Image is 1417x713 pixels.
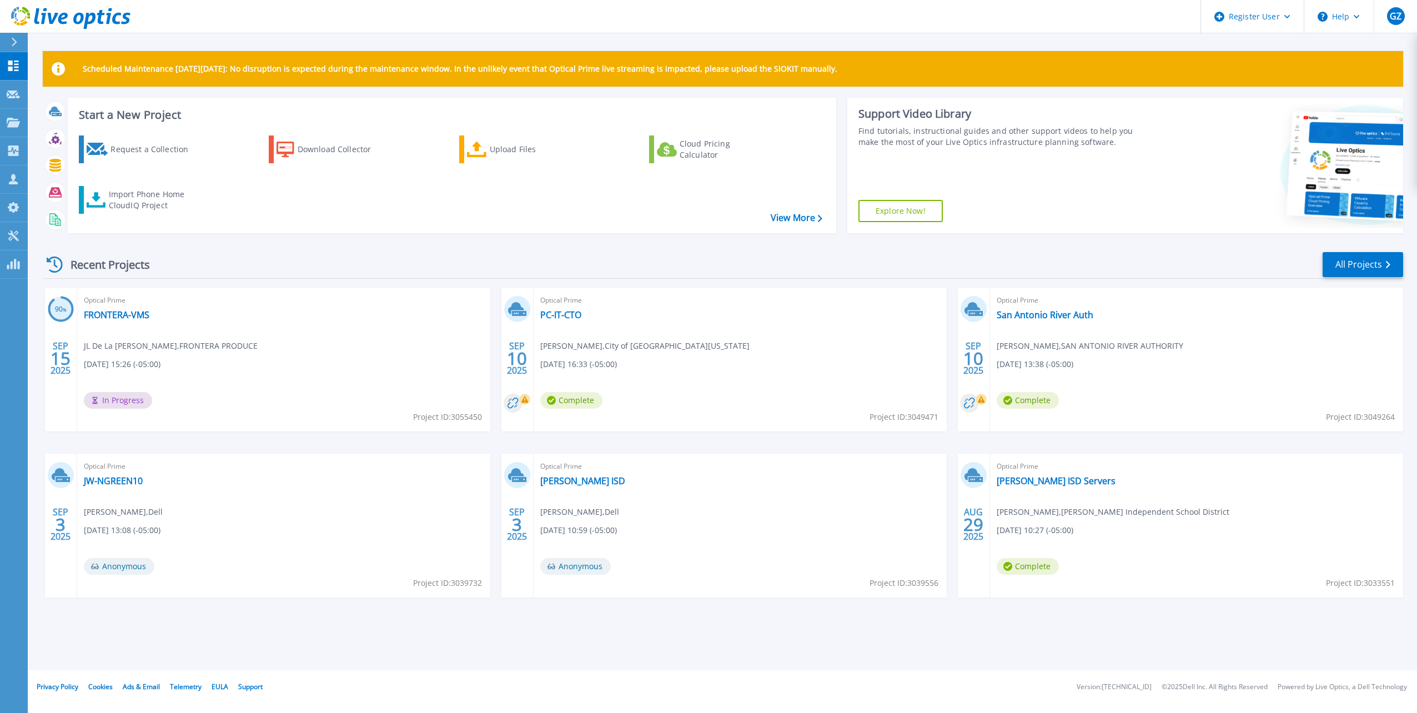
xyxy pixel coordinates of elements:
[997,524,1073,536] span: [DATE] 10:27 (-05:00)
[84,309,149,320] a: FRONTERA-VMS
[506,338,527,379] div: SEP 2025
[84,340,258,352] span: JL De La [PERSON_NAME] , FRONTERA PRODUCE
[43,251,165,278] div: Recent Projects
[540,309,581,320] a: PC-IT-CTO
[858,125,1145,148] div: Find tutorials, instructional guides and other support videos to help you make the most of your L...
[870,577,938,589] span: Project ID: 3039556
[997,475,1115,486] a: [PERSON_NAME] ISD Servers
[540,392,602,409] span: Complete
[84,358,160,370] span: [DATE] 15:26 (-05:00)
[540,340,750,352] span: [PERSON_NAME] , City of [GEOGRAPHIC_DATA][US_STATE]
[1162,684,1268,691] li: © 2025 Dell Inc. All Rights Reserved
[83,64,837,73] p: Scheduled Maintenance [DATE][DATE]: No disruption is expected during the maintenance window. In t...
[79,135,203,163] a: Request a Collection
[771,213,822,223] a: View More
[269,135,393,163] a: Download Collector
[506,504,527,545] div: SEP 2025
[1390,12,1401,21] span: GZ
[459,135,583,163] a: Upload Files
[512,520,522,529] span: 3
[997,294,1396,307] span: Optical Prime
[298,138,386,160] div: Download Collector
[963,338,984,379] div: SEP 2025
[51,354,71,363] span: 15
[413,577,482,589] span: Project ID: 3039732
[84,506,163,518] span: [PERSON_NAME] , Dell
[1077,684,1152,691] li: Version: [TECHNICAL_ID]
[680,138,768,160] div: Cloud Pricing Calculator
[413,411,482,423] span: Project ID: 3055450
[997,309,1093,320] a: San Antonio River Auth
[540,524,617,536] span: [DATE] 10:59 (-05:00)
[48,303,74,316] h3: 90
[997,460,1396,473] span: Optical Prime
[1326,577,1395,589] span: Project ID: 3033551
[997,558,1059,575] span: Complete
[170,682,202,691] a: Telemetry
[858,200,943,222] a: Explore Now!
[963,504,984,545] div: AUG 2025
[84,294,484,307] span: Optical Prime
[50,338,71,379] div: SEP 2025
[649,135,773,163] a: Cloud Pricing Calculator
[1326,411,1395,423] span: Project ID: 3049264
[490,138,579,160] div: Upload Files
[84,558,154,575] span: Anonymous
[507,354,527,363] span: 10
[50,504,71,545] div: SEP 2025
[963,354,983,363] span: 10
[1323,252,1403,277] a: All Projects
[84,460,484,473] span: Optical Prime
[109,189,195,211] div: Import Phone Home CloudIQ Project
[997,340,1183,352] span: [PERSON_NAME] , SAN ANTONIO RIVER AUTHORITY
[997,358,1073,370] span: [DATE] 13:38 (-05:00)
[37,682,78,691] a: Privacy Policy
[997,392,1059,409] span: Complete
[84,475,143,486] a: JW-NGREEN10
[540,475,625,486] a: [PERSON_NAME] ISD
[84,392,152,409] span: In Progress
[110,138,199,160] div: Request a Collection
[238,682,263,691] a: Support
[123,682,160,691] a: Ads & Email
[540,460,940,473] span: Optical Prime
[88,682,113,691] a: Cookies
[858,107,1145,121] div: Support Video Library
[540,558,611,575] span: Anonymous
[212,682,228,691] a: EULA
[1278,684,1407,691] li: Powered by Live Optics, a Dell Technology
[79,109,822,121] h3: Start a New Project
[540,358,617,370] span: [DATE] 16:33 (-05:00)
[84,524,160,536] span: [DATE] 13:08 (-05:00)
[56,520,66,529] span: 3
[63,307,67,313] span: %
[540,506,619,518] span: [PERSON_NAME] , Dell
[870,411,938,423] span: Project ID: 3049471
[997,506,1229,518] span: [PERSON_NAME] , [PERSON_NAME] Independent School District
[963,520,983,529] span: 29
[540,294,940,307] span: Optical Prime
